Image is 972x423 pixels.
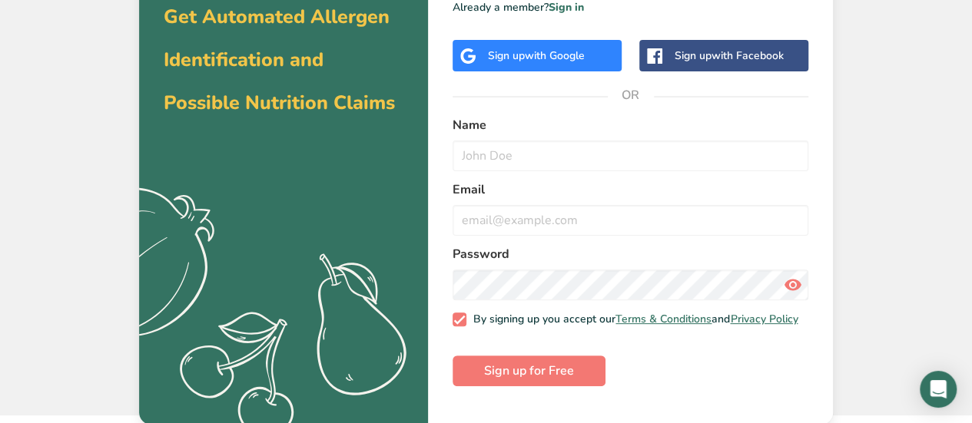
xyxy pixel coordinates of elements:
button: Sign up for Free [453,355,605,386]
div: Sign up [675,48,784,64]
span: OR [608,72,654,118]
span: By signing up you accept our and [466,312,798,326]
span: with Google [525,48,585,63]
div: Open Intercom Messenger [920,371,957,408]
label: Name [453,116,808,134]
span: Sign up for Free [484,362,574,380]
label: Password [453,245,808,263]
div: Sign up [488,48,585,64]
input: email@example.com [453,205,808,236]
label: Email [453,180,808,199]
input: John Doe [453,140,808,171]
span: with Facebook [712,48,784,63]
a: Terms & Conditions [615,312,712,326]
a: Privacy Policy [730,312,798,326]
span: Get Automated Allergen Identification and Possible Nutrition Claims [164,4,395,116]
